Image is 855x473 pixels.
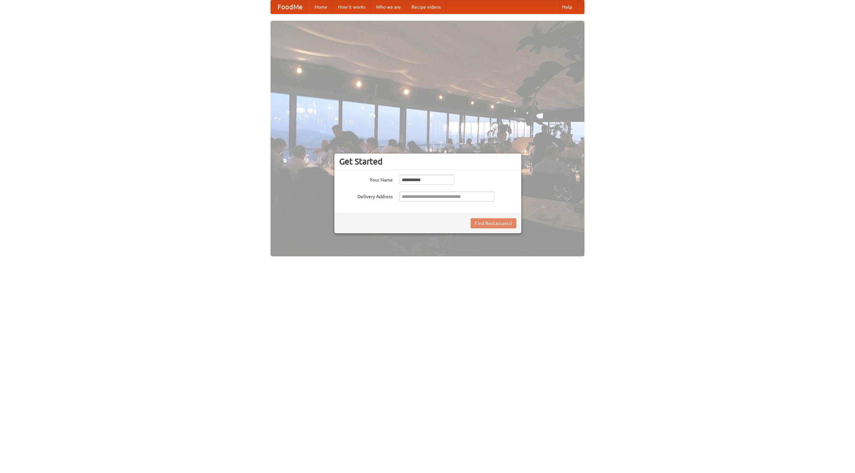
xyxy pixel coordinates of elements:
a: Who we are [371,0,406,14]
h3: Get Started [339,156,516,166]
a: FoodMe [271,0,309,14]
label: Delivery Address [339,192,393,200]
a: How it works [333,0,371,14]
button: Find Restaurants! [471,218,516,228]
a: Help [557,0,577,14]
a: Home [309,0,333,14]
a: Recipe videos [406,0,446,14]
label: Your Name [339,175,393,183]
